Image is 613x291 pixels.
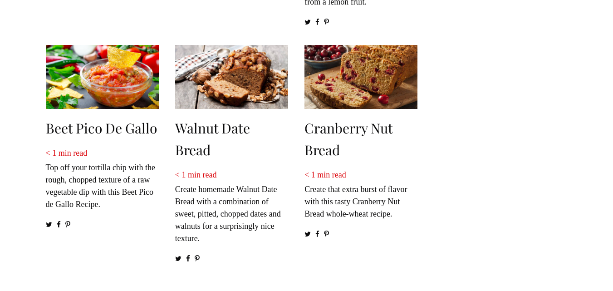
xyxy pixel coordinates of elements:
span: < 1 [304,170,315,179]
p: Top off your tortilla chip with the rough, chopped texture of a raw vegetable dip with this Beet ... [46,147,159,211]
img: Cranberry Nut Bread [304,45,417,109]
iframe: Advertisement [443,14,565,286]
a: Walnut Date Bread [175,119,250,159]
img: Walnut Date Bread [175,45,288,109]
span: < 1 [175,170,186,179]
a: Beet Pico de Gallo [46,119,157,137]
span: min read [188,170,216,179]
span: min read [317,170,346,179]
p: Create that extra burst of flavor with this tasty Cranberry Nut Bread whole-wheat recipe. [304,169,417,220]
a: Cranberry Nut Bread [304,119,393,159]
span: < 1 [46,148,57,158]
p: Create homemade Walnut Date Bread with a combination of sweet, pitted, chopped dates and walnuts ... [175,169,288,245]
span: min read [59,148,87,158]
img: Beet Pico de Gallo [46,45,159,109]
